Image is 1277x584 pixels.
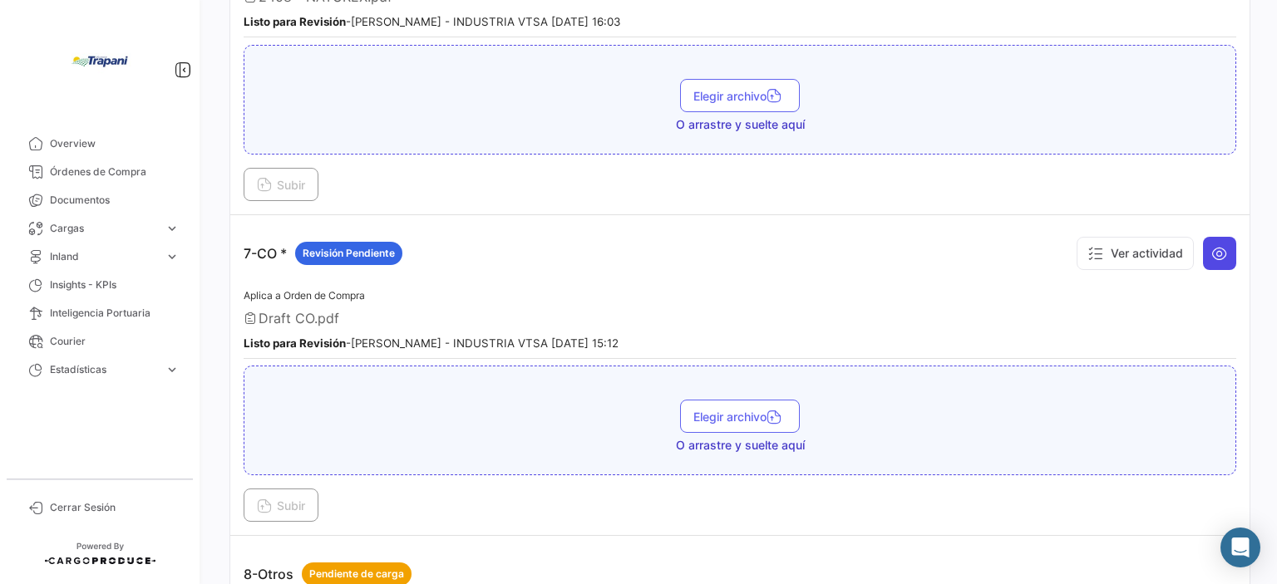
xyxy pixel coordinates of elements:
[693,410,786,424] span: Elegir archivo
[676,116,805,133] span: O arrastre y suelte aquí
[244,242,402,265] p: 7-CO *
[165,249,180,264] span: expand_more
[244,488,318,522] button: Subir
[676,437,805,454] span: O arrastre y suelte aquí
[165,362,180,377] span: expand_more
[13,327,186,356] a: Courier
[50,500,180,515] span: Cerrar Sesión
[58,20,141,103] img: bd005829-9598-4431-b544-4b06bbcd40b2.jpg
[50,193,180,208] span: Documentos
[13,271,186,299] a: Insights - KPIs
[244,289,365,302] span: Aplica a Orden de Compra
[50,249,158,264] span: Inland
[50,277,180,292] span: Insights - KPIs
[257,498,305,513] span: Subir
[309,567,404,582] span: Pendiente de carga
[244,336,619,350] small: - [PERSON_NAME] - INDUSTRIA VTSA [DATE] 15:12
[1077,237,1194,270] button: Ver actividad
[50,136,180,151] span: Overview
[50,362,158,377] span: Estadísticas
[13,186,186,214] a: Documentos
[693,89,786,103] span: Elegir archivo
[13,158,186,186] a: Órdenes de Compra
[244,336,346,350] b: Listo para Revisión
[257,178,305,192] span: Subir
[303,246,395,261] span: Revisión Pendiente
[13,130,186,158] a: Overview
[50,221,158,236] span: Cargas
[680,79,800,112] button: Elegir archivo
[244,15,620,28] small: - [PERSON_NAME] - INDUSTRIA VTSA [DATE] 16:03
[244,15,346,28] b: Listo para Revisión
[259,310,339,326] span: Draft CO.pdf
[680,400,800,433] button: Elegir archivo
[1220,528,1260,567] div: Abrir Intercom Messenger
[50,334,180,349] span: Courier
[165,221,180,236] span: expand_more
[13,299,186,327] a: Inteligencia Portuaria
[50,164,180,179] span: Órdenes de Compra
[244,168,318,201] button: Subir
[50,306,180,321] span: Inteligencia Portuaria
